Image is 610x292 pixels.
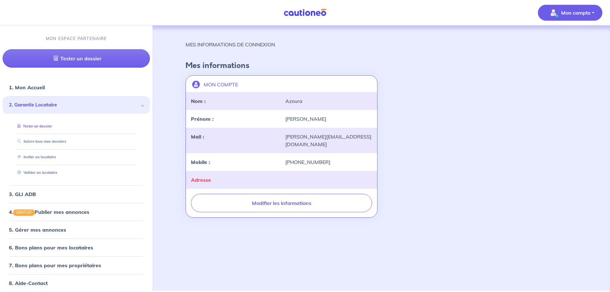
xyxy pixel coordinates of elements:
div: 8. Aide-Contact [3,277,150,289]
div: 1. Mon Accueil [3,81,150,94]
div: Azoura [281,97,376,105]
span: 2. Garantie Locataire [9,101,139,109]
a: 3. GLI ADB [9,191,36,197]
img: illu_account.svg [192,81,200,88]
a: Tester un dossier [15,124,52,128]
div: 7. Bons plans pour mes propriétaires [3,259,150,272]
a: Valider un locataire [15,170,57,175]
a: 6. Bons plans pour mes locataires [9,244,93,251]
a: Tester un dossier [3,49,150,68]
a: 1. Mon Accueil [9,84,45,91]
button: Modifier les informations [191,194,372,212]
img: Cautioneo [281,9,329,17]
a: 5. Gérer mes annonces [9,227,66,233]
strong: Prénom : [191,116,213,122]
strong: Mail : [191,133,204,140]
div: 4.GRATUITPublier mes annonces [3,206,150,218]
a: 4.GRATUITPublier mes annonces [9,209,89,215]
div: Suivre tous mes dossiers [10,136,142,147]
h4: Mes informations [186,61,577,70]
div: Valider un locataire [10,167,142,178]
div: 6. Bons plans pour mes locataires [3,241,150,254]
img: illu_account_valid_menu.svg [548,8,559,18]
div: Inviter un locataire [10,152,142,162]
p: Mon compte [561,9,591,17]
div: Tester un dossier [10,121,142,132]
a: Suivre tous mes dossiers [15,139,66,144]
strong: Mobile : [191,159,210,165]
p: MON COMPTE [204,81,238,88]
strong: Nom : [191,98,206,104]
div: [PERSON_NAME][EMAIL_ADDRESS][DOMAIN_NAME] [281,133,376,148]
div: 5. Gérer mes annonces [3,223,150,236]
p: MES INFORMATIONS DE CONNEXION [186,41,275,48]
div: 3. GLI ADB [3,188,150,200]
div: [PERSON_NAME] [281,115,376,123]
a: 8. Aide-Contact [9,280,48,286]
a: Inviter un locataire [15,155,56,159]
button: illu_account_valid_menu.svgMon compte [538,5,602,21]
strong: Adresse [191,177,211,183]
a: 7. Bons plans pour mes propriétaires [9,262,101,268]
div: [PHONE_NUMBER] [281,158,376,166]
p: MON ESPACE PARTENAIRE [46,36,107,42]
div: 2. Garantie Locataire [3,96,150,114]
